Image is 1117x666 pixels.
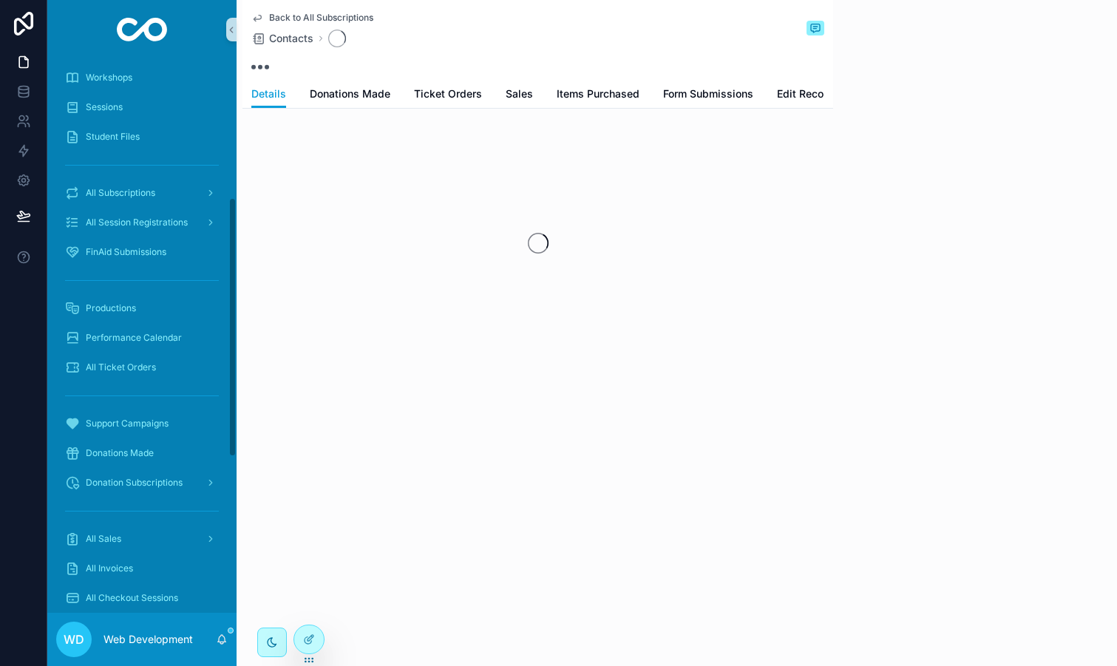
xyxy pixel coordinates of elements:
a: Sales [506,81,533,110]
span: Edit Record [777,86,834,101]
a: Donation Subscriptions [56,469,228,496]
a: Items Purchased [557,81,639,110]
span: Donations Made [310,86,390,101]
span: All Checkout Sessions [86,592,178,604]
div: scrollable content [47,59,237,613]
span: All Sales [86,533,121,545]
span: Contacts [269,31,313,46]
a: Donations Made [310,81,390,110]
a: All Checkout Sessions [56,585,228,611]
span: FinAid Submissions [86,246,166,258]
a: Donations Made [56,440,228,466]
img: App logo [117,18,168,41]
span: Sales [506,86,533,101]
a: All Ticket Orders [56,354,228,381]
a: Performance Calendar [56,324,228,351]
a: Productions [56,295,228,322]
span: WD [64,631,84,648]
a: All Sales [56,526,228,552]
span: Donations Made [86,447,154,459]
a: Ticket Orders [414,81,482,110]
span: Sessions [86,101,123,113]
a: Form Submissions [663,81,753,110]
span: Back to All Subscriptions [269,12,373,24]
span: All Invoices [86,563,133,574]
span: Donation Subscriptions [86,477,183,489]
span: Performance Calendar [86,332,182,344]
span: All Ticket Orders [86,361,156,373]
a: All Session Registrations [56,209,228,236]
span: Support Campaigns [86,418,169,429]
a: Support Campaigns [56,410,228,437]
span: Ticket Orders [414,86,482,101]
a: FinAid Submissions [56,239,228,265]
span: Items Purchased [557,86,639,101]
span: Details [251,86,286,101]
span: All Subscriptions [86,187,155,199]
a: Contacts [251,31,313,46]
a: Back to All Subscriptions [251,12,373,24]
a: All Subscriptions [56,180,228,206]
a: Workshops [56,64,228,91]
a: Details [251,81,286,109]
span: Form Submissions [663,86,753,101]
span: Student Files [86,131,140,143]
span: All Session Registrations [86,217,188,228]
a: Student Files [56,123,228,150]
a: All Invoices [56,555,228,582]
span: Productions [86,302,136,314]
span: Workshops [86,72,132,84]
a: Edit Record [777,81,834,110]
p: Web Development [103,632,193,647]
a: Sessions [56,94,228,120]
